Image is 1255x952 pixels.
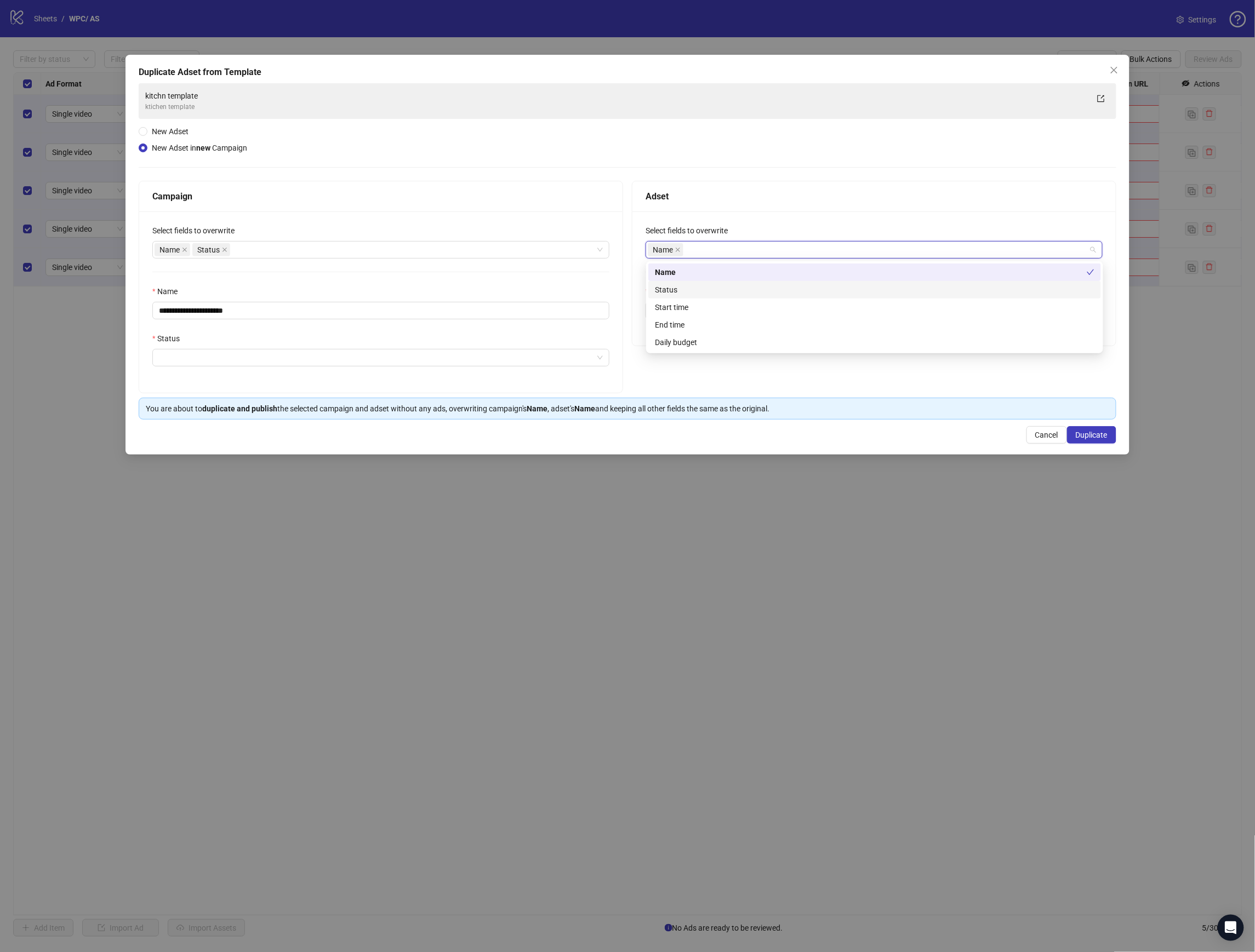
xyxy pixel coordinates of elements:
div: Daily budget [655,336,1094,348]
label: Status [152,332,187,345]
span: New Adset [152,127,189,136]
span: check [1087,268,1094,276]
strong: duplicate and publish [202,404,277,413]
div: You are about to the selected campaign and adset without any ads, overwriting campaign's , adset'... [146,403,1109,415]
div: End time [655,319,1094,331]
div: Open Intercom Messenger [1218,915,1244,941]
span: close [1110,66,1119,74]
span: Name [653,244,673,256]
span: Duplicate [1076,431,1108,439]
span: New Adset in Campaign [152,144,247,152]
label: Select fields to overwrite [646,225,735,237]
div: Adset [646,190,1103,203]
div: Start time [655,301,1094,313]
button: Close [1105,61,1123,79]
span: Cancel [1035,431,1058,439]
div: End time [648,316,1101,334]
button: Cancel [1026,426,1067,444]
strong: Name [574,404,595,413]
label: Select fields to overwrite [152,225,242,237]
input: Name [646,302,1103,319]
div: Start time [648,299,1101,316]
input: Name [152,302,609,319]
div: Daily budget [648,334,1101,351]
div: Campaign [152,190,609,203]
div: Status [655,284,1094,296]
span: Name [155,243,190,256]
strong: Name [527,404,547,413]
span: close [675,247,681,253]
div: Name [648,263,1101,281]
div: ktichen template [145,102,1088,112]
button: Duplicate [1067,426,1116,444]
div: Status [648,281,1101,299]
span: Status [192,243,230,256]
div: Name [655,266,1087,278]
label: Name [646,285,678,297]
span: Status [197,244,220,256]
span: close [222,247,227,253]
label: Name [152,285,185,297]
span: Name [648,243,683,256]
span: export [1097,95,1105,102]
strong: new [196,144,210,152]
div: kitchn template [145,90,1088,102]
span: Name [159,244,180,256]
div: Duplicate Adset from Template [139,66,1116,79]
span: close [182,247,187,253]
